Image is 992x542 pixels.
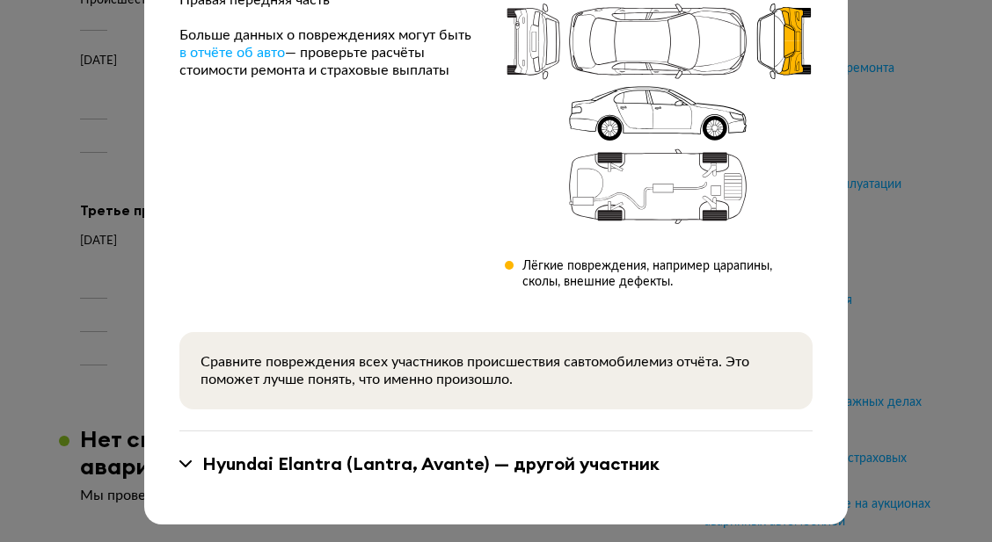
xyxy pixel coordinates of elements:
div: Лёгкие повреждения, например царапины, сколы, внешние дефекты. [522,258,813,290]
div: Hyundai Elantra (Lantra, Avante) — другой участник [202,452,660,475]
a: в отчёте об авто [179,44,285,61]
div: Сравните повреждения всех участников происшествия с автомобилем из отчёта. Это поможет лучше поня... [201,353,791,388]
span: в отчёте об авто [179,46,285,60]
div: Больше данных о повреждениях могут быть — проверьте расчёты стоимости ремонта и страховые выплаты [179,26,477,79]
